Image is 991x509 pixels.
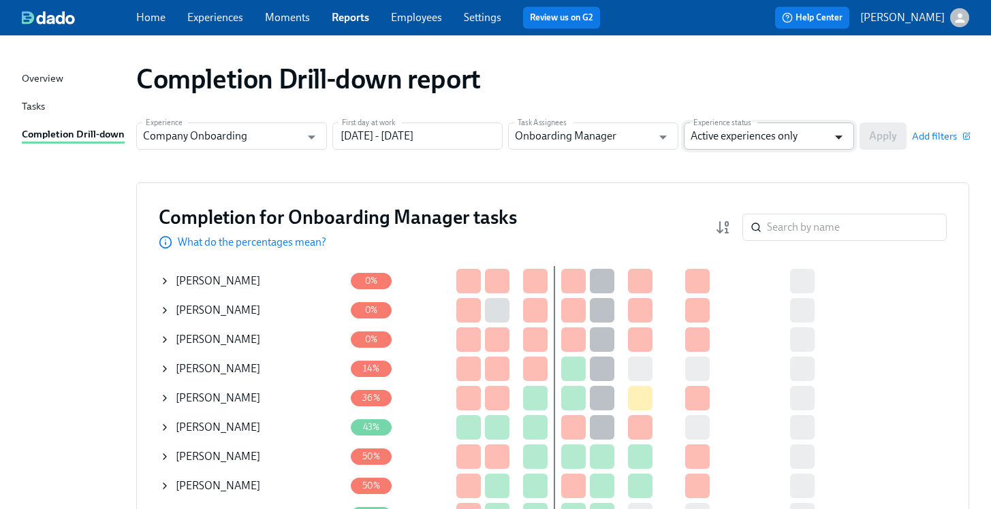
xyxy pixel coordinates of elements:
[775,7,849,29] button: Help Center
[355,363,388,374] span: 14%
[355,422,388,432] span: 43%
[159,414,345,441] div: [PERSON_NAME]
[176,333,260,346] span: [PERSON_NAME]
[860,10,945,25] p: [PERSON_NAME]
[159,355,345,382] div: [PERSON_NAME]
[22,71,125,88] a: Overview
[530,11,593,24] a: Review us on G2
[159,326,345,353] div: [PERSON_NAME]
[159,267,345,295] div: [PERSON_NAME]
[22,11,75,24] img: dado
[159,443,345,470] div: [PERSON_NAME]
[464,11,501,24] a: Settings
[159,205,517,229] h3: Completion for Onboarding Manager tasks
[354,393,388,403] span: 36%
[552,356,557,381] div: First day at work • day 45
[552,444,557,469] div: First day at work • day 45
[767,214,947,241] input: Search by name
[828,127,849,148] button: Open
[265,11,310,24] a: Moments
[22,99,45,116] div: Tasks
[136,63,481,95] h1: Completion Drill-down report
[860,8,969,27] button: [PERSON_NAME]
[552,268,557,293] div: First day at work • day 45
[354,451,388,461] span: 50%
[552,414,557,440] div: First day at work • day 45
[523,7,600,29] button: Review us on G2
[176,362,260,375] span: [PERSON_NAME]
[652,127,674,148] button: Open
[22,99,125,116] a: Tasks
[176,450,260,463] span: [PERSON_NAME]
[301,127,322,148] button: Open
[552,385,557,410] div: First day at work • day 45
[357,276,386,286] span: 0%
[332,11,369,24] a: Reports
[391,11,442,24] a: Employees
[176,303,260,316] span: [PERSON_NAME]
[176,479,260,492] span: [PERSON_NAME]
[22,71,63,88] div: Overview
[178,235,326,250] p: What do the percentages mean?
[176,274,260,287] span: [PERSON_NAME]
[136,11,166,24] a: Home
[552,473,557,498] div: First day at work • day 45
[176,391,260,404] span: [PERSON_NAME]
[159,384,345,412] div: [PERSON_NAME]
[357,334,386,344] span: 0%
[22,11,136,24] a: dado
[715,219,732,235] svg: Completion rate (low to high)
[912,129,969,143] button: Add filters
[176,421,260,433] span: [PERSON_NAME]
[159,297,345,324] div: [PERSON_NAME]
[22,127,125,144] a: Completion Drill-down
[159,472,345,499] div: [PERSON_NAME]
[552,327,557,352] div: First day at work • day 45
[354,480,388,491] span: 50%
[782,11,843,24] span: Help Center
[552,297,557,323] div: First day at work • day 45
[187,11,243,24] a: Experiences
[357,305,386,315] span: 0%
